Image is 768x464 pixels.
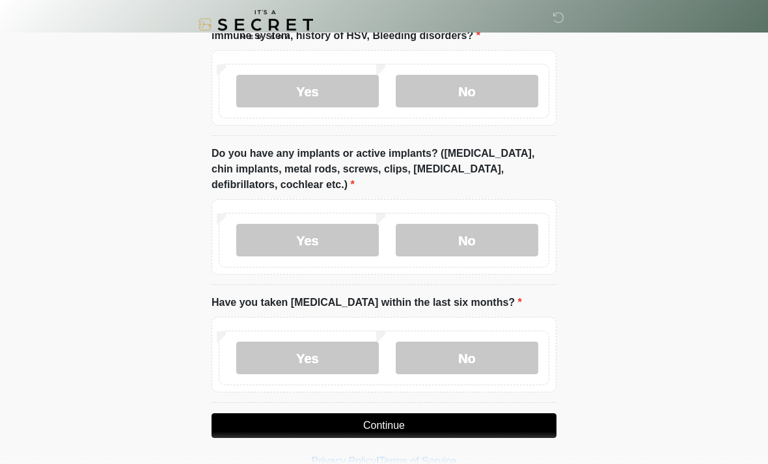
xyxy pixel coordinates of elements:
[236,75,379,107] label: Yes
[396,342,538,374] label: No
[212,413,556,438] button: Continue
[212,146,556,193] label: Do you have any implants or active implants? ([MEDICAL_DATA], chin implants, metal rods, screws, ...
[236,342,379,374] label: Yes
[212,295,522,310] label: Have you taken [MEDICAL_DATA] within the last six months?
[396,224,538,256] label: No
[396,75,538,107] label: No
[236,224,379,256] label: Yes
[199,10,313,39] img: It's A Secret Med Spa Logo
